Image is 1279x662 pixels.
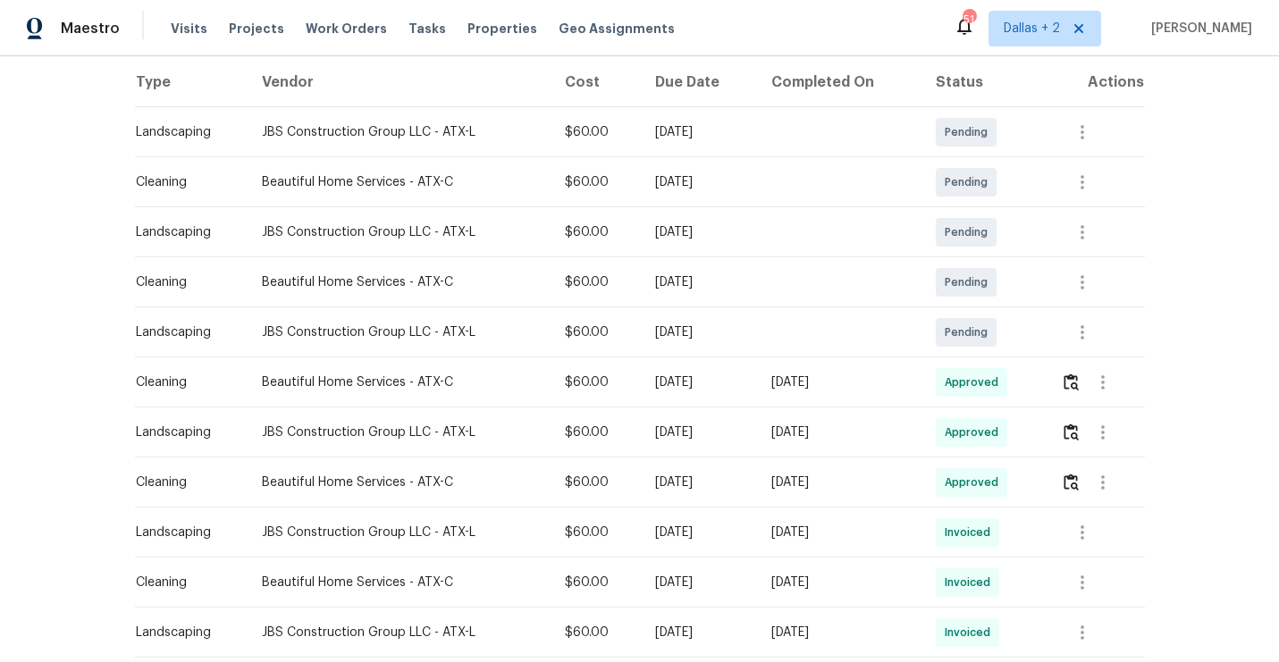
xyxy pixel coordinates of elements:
img: Review Icon [1064,473,1079,490]
div: [DATE] [655,624,743,641]
div: Landscaping [136,223,233,241]
div: $60.00 [565,373,627,391]
div: [DATE] [771,574,907,591]
div: Landscaping [136,624,233,641]
div: Landscaping [136,423,233,441]
div: Cleaning [136,574,233,591]
th: Status [921,57,1047,107]
th: Due Date [641,57,757,107]
div: [DATE] [655,473,743,491]
img: Review Icon [1064,423,1079,440]
div: $60.00 [565,323,627,341]
div: Cleaning [136,373,233,391]
th: Vendor [248,57,551,107]
div: JBS Construction Group LLC - ATX-L [262,624,536,641]
div: Beautiful Home Services - ATX-C [262,473,536,491]
span: Approved [945,373,1006,391]
div: [DATE] [771,524,907,541]
th: Completed On [757,57,921,107]
div: Cleaning [136,173,233,191]
div: $60.00 [565,273,627,291]
div: JBS Construction Group LLC - ATX-L [262,323,536,341]
div: JBS Construction Group LLC - ATX-L [262,223,536,241]
div: Beautiful Home Services - ATX-C [262,373,536,391]
div: Landscaping [136,524,233,541]
th: Actions [1047,57,1145,107]
div: [DATE] [655,373,743,391]
div: Landscaping [136,123,233,141]
span: [PERSON_NAME] [1144,20,1252,38]
span: Tasks [408,22,446,35]
th: Cost [551,57,641,107]
div: Cleaning [136,473,233,491]
div: [DATE] [655,123,743,141]
div: $60.00 [565,173,627,191]
div: [DATE] [655,323,743,341]
span: Dallas + 2 [1004,20,1060,38]
span: Invoiced [945,574,997,591]
div: [DATE] [655,423,743,441]
button: Review Icon [1061,361,1081,404]
span: Pending [945,273,995,291]
div: JBS Construction Group LLC - ATX-L [262,123,536,141]
span: Maestro [61,20,120,38]
div: [DATE] [655,524,743,541]
span: Work Orders [306,20,387,38]
div: [DATE] [655,173,743,191]
div: [DATE] [655,273,743,291]
div: [DATE] [771,373,907,391]
div: Beautiful Home Services - ATX-C [262,273,536,291]
div: $60.00 [565,624,627,641]
div: $60.00 [565,574,627,591]
div: JBS Construction Group LLC - ATX-L [262,524,536,541]
span: Pending [945,123,995,141]
div: Beautiful Home Services - ATX-C [262,574,536,591]
span: Pending [945,323,995,341]
span: Pending [945,223,995,241]
div: [DATE] [771,473,907,491]
div: [DATE] [655,223,743,241]
span: Invoiced [945,524,997,541]
div: Cleaning [136,273,233,291]
div: $60.00 [565,223,627,241]
button: Review Icon [1061,411,1081,454]
span: Approved [945,473,1006,491]
div: Beautiful Home Services - ATX-C [262,173,536,191]
img: Review Icon [1064,373,1079,390]
span: Visits [171,20,207,38]
span: Pending [945,173,995,191]
span: Projects [229,20,284,38]
div: 51 [963,11,975,29]
span: Properties [467,20,537,38]
div: Landscaping [136,323,233,341]
span: Approved [945,423,1006,441]
div: [DATE] [655,574,743,591]
div: $60.00 [565,473,627,491]
button: Review Icon [1061,461,1081,504]
div: JBS Construction Group LLC - ATX-L [262,423,536,441]
span: Invoiced [945,624,997,641]
th: Type [135,57,248,107]
span: Geo Assignments [559,20,675,38]
div: $60.00 [565,123,627,141]
div: $60.00 [565,524,627,541]
div: $60.00 [565,423,627,441]
div: [DATE] [771,624,907,641]
div: [DATE] [771,423,907,441]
